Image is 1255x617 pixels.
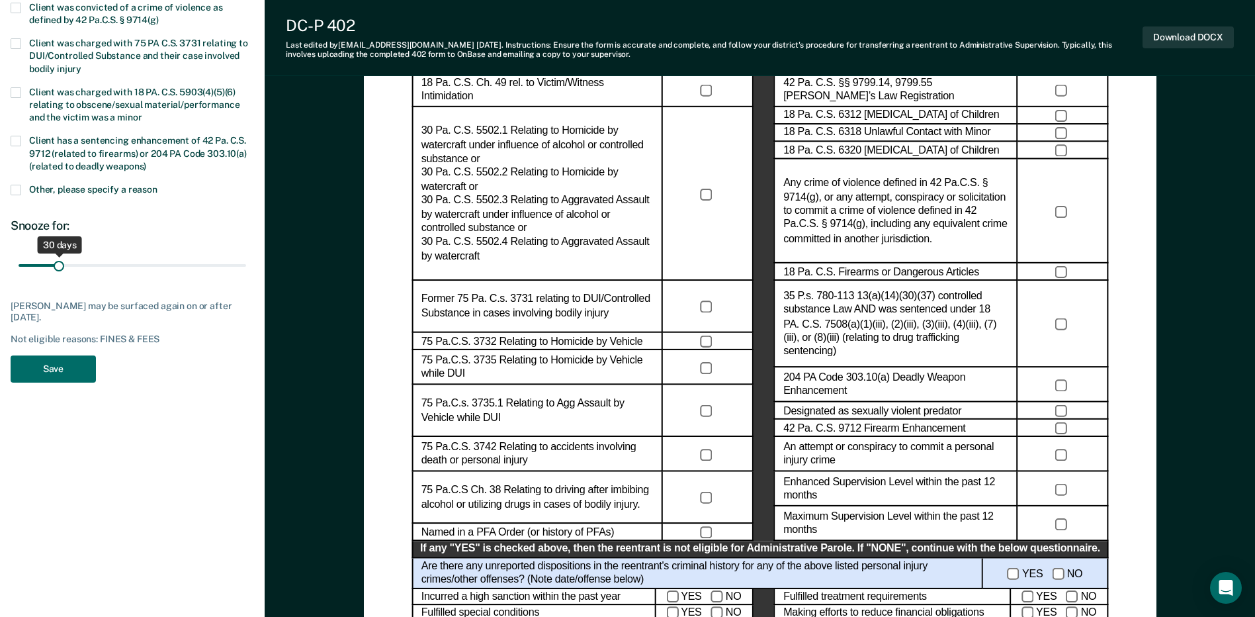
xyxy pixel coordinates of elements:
[1011,589,1108,605] div: YES NO
[11,218,254,233] div: Snooze for:
[476,40,501,50] span: [DATE]
[286,40,1143,60] div: Last edited by [EMAIL_ADDRESS][DOMAIN_NAME] . Instructions: Ensure the form is accurate and compl...
[421,124,653,263] label: 30 Pa. C.S. 5502.1 Relating to Homicide by watercraft under influence of alcohol or controlled su...
[421,293,653,320] label: Former 75 Pa. C.s. 3731 relating to DUI/Controlled Substance in cases involving bodily injury
[783,109,999,122] label: 18 Pa. C.S. 6312 [MEDICAL_DATA] of Children
[783,510,1008,538] label: Maximum Supervision Level within the past 12 months
[421,334,642,348] label: 75 Pa.C.S. 3732 Relating to Homicide by Vehicle
[783,371,1008,399] label: 204 PA Code 303.10(a) Deadly Weapon Enhancement
[783,126,990,140] label: 18 Pa. C.S. 6318 Unlawful Contact with Minor
[774,589,1011,605] div: Fulfilled treatment requirements
[421,484,653,512] label: 75 Pa.C.S Ch. 38 Relating to driving after imbibing alcohol or utilizing drugs in cases of bodily...
[421,76,653,104] label: 18 Pa. C.S. Ch. 49 rel. to Victim/Witness Intimidation
[421,440,653,468] label: 75 Pa.C.S. 3742 Relating to accidents involving death or personal injury
[29,135,247,171] span: Client has a sentencing enhancement of 42 Pa. C.S. 9712 (related to firearms) or 204 PA Code 303....
[29,87,239,122] span: Client was charged with 18 PA. C.S. 5903(4)(5)(6) relating to obscene/sexual material/performance...
[411,589,655,605] div: Incurred a high sanction within the past year
[421,526,614,540] label: Named in a PFA Order (or history of PFAs)
[286,16,1143,35] div: DC-P 402
[411,558,982,589] div: Are there any unreported dispositions in the reentrant's criminal history for any of the above li...
[411,542,1108,558] div: If any "YES" is checked above, then the reentrant is not eligible for Administrative Parole. If "...
[29,38,248,73] span: Client was charged with 75 PA C.S. 3731 relating to DUI/Controlled Substance and their case invol...
[29,2,223,25] span: Client was convicted of a crime of violence as defined by 42 Pa.C.S. § 9714(g)
[783,177,1008,246] label: Any crime of violence defined in 42 Pa.C.S. § 9714(g), or any attempt, conspiracy or solicitation...
[1210,572,1242,604] div: Open Intercom Messenger
[1143,26,1234,48] button: Download DOCX
[421,354,653,381] label: 75 Pa.C.S. 3735 Relating to Homicide by Vehicle while DUI
[783,475,1008,503] label: Enhanced Supervision Level within the past 12 months
[783,76,1008,104] label: 42 Pa. C.S. §§ 9799.14, 9799.55 [PERSON_NAME]’s Law Registration
[29,184,157,195] span: Other, please specify a reason
[783,265,979,279] label: 18 Pa. C.S. Firearms or Dangerous Articles
[11,301,254,323] div: [PERSON_NAME] may be surfaced again on or after [DATE].
[38,236,82,254] div: 30 days
[11,356,96,383] button: Save
[656,589,753,605] div: YES NO
[783,440,1008,468] label: An attempt or conspiracy to commit a personal injury crime
[783,144,999,158] label: 18 Pa. C.S. 6320 [MEDICAL_DATA] of Children
[783,404,961,418] label: Designated as sexually violent predator
[783,422,965,436] label: 42 Pa. C.S. 9712 Firearm Enhancement
[983,558,1108,589] div: YES NO
[421,397,653,425] label: 75 Pa.C.s. 3735.1 Relating to Agg Assault by Vehicle while DUI
[11,334,254,345] div: Not eligible reasons: FINES & FEES
[783,289,1008,359] label: 35 P.s. 780-113 13(a)(14)(30)(37) controlled substance Law AND was sentenced under 18 PA. C.S. 75...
